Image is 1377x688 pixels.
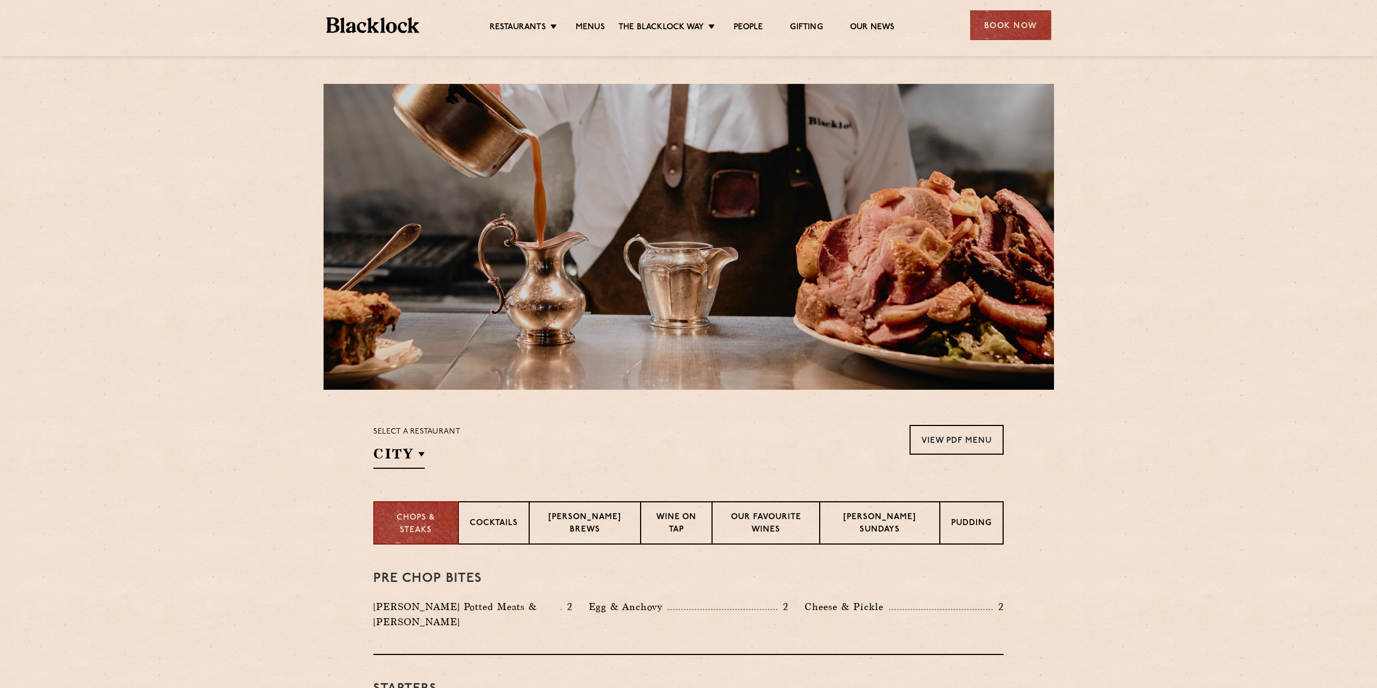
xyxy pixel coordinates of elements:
p: Chops & Steaks [385,512,447,536]
p: Egg & Anchovy [589,599,668,614]
p: [PERSON_NAME] Brews [541,512,629,537]
p: Pudding [951,517,992,531]
a: View PDF Menu [910,425,1004,455]
p: Cocktails [470,517,518,531]
a: People [734,22,763,34]
a: Restaurants [490,22,546,34]
p: 2 [993,600,1004,614]
p: Cheese & Pickle [805,599,889,614]
h2: City [373,444,425,469]
p: 2 [778,600,788,614]
a: Gifting [790,22,822,34]
p: [PERSON_NAME] Sundays [831,512,928,537]
a: Menus [576,22,605,34]
p: Select a restaurant [373,425,460,439]
p: Wine on Tap [652,512,700,537]
p: Our favourite wines [723,512,809,537]
a: The Blacklock Way [618,22,704,34]
img: BL_Textured_Logo-footer-cropped.svg [326,17,420,33]
p: [PERSON_NAME] Potted Meats & [PERSON_NAME] [373,599,561,630]
h3: Pre Chop Bites [373,572,1004,586]
a: Our News [850,22,895,34]
p: 2 [562,600,572,614]
div: Book Now [970,10,1051,40]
